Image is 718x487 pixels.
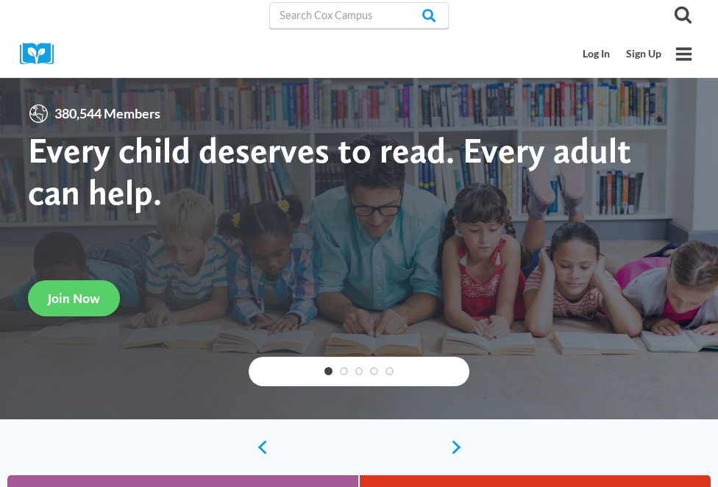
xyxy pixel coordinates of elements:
a: previous [249,439,269,455]
a: 4 [370,367,378,375]
a: 1 [324,367,333,375]
span: 380,544 Members [49,103,166,124]
a: 2 [340,367,348,375]
strong: Every child deserves to read. Every adult can help. [28,129,631,213]
a: next [449,439,469,455]
a: 5 [385,367,394,375]
div: content slider buttons [249,433,469,462]
img: Cox Campus [20,43,64,65]
a: Log In [575,40,619,68]
span: Join Now [48,291,100,306]
a: Join Now [28,280,120,316]
input: Search Cox Campus [269,2,449,29]
a: 3 [355,367,363,375]
nav: Secondary Mobile Navigation [575,40,669,68]
a: Sign Up [618,40,669,68]
button: Open menu [669,40,698,68]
